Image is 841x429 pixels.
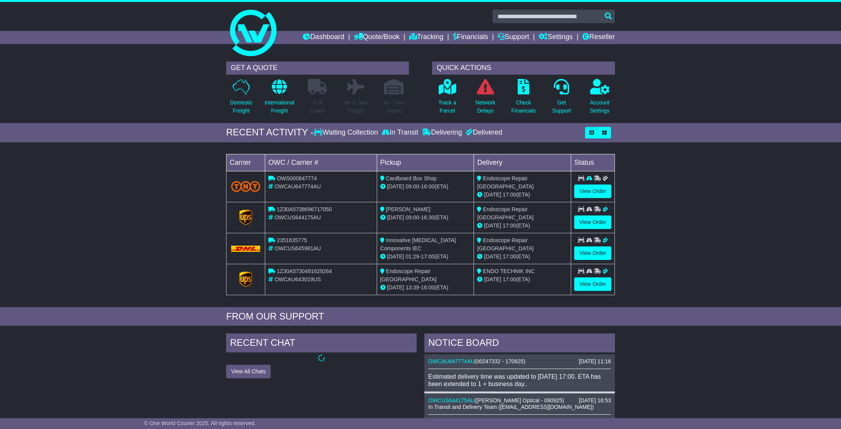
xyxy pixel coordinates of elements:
div: RECENT CHAT [226,333,417,354]
a: OWCUS644175AU [428,397,475,403]
p: Network Delays [475,99,495,115]
div: (ETA) [477,222,568,230]
span: 1Z30A5738696717050 [277,206,332,212]
div: - (ETA) [380,253,471,261]
p: Air & Sea Freight [344,99,367,115]
a: CheckFinancials [511,79,536,119]
span: ENDO TECHNIK INC [483,268,535,274]
div: Delivering [420,128,464,137]
div: [DATE] 16:53 [579,397,611,404]
span: [DATE] [484,253,501,260]
img: DHL.png [231,246,260,252]
a: Reseller [582,31,615,44]
div: In Transit [380,128,420,137]
div: Estimated delivery time was updated to [DATE] 17:00. ETA has been extended to 1 + business day.. [428,373,611,388]
a: Support [498,31,529,44]
td: Status [571,154,615,171]
span: 17:00 [503,191,516,198]
span: 17:00 [503,253,516,260]
span: OWCUS645981AU [275,245,321,251]
a: View Order [574,185,611,198]
a: Tracking [409,31,443,44]
a: Quote/Book [354,31,400,44]
div: Waiting Collection [314,128,380,137]
a: View Order [574,215,611,229]
div: FROM OUR SUPPORT [226,311,615,322]
span: 17:00 [503,276,516,282]
a: Financials [453,31,488,44]
span: 2351635775 [277,237,307,243]
p: Track a Parcel [438,99,456,115]
div: ( ) [428,358,611,365]
div: QUICK ACTIONS [432,62,615,75]
td: Pickup [377,154,474,171]
span: 00247332 - 170925 [477,358,523,364]
p: Full Loads [308,99,327,115]
td: Delivery [474,154,571,171]
div: RECENT ACTIVITY - [226,127,314,138]
div: (ETA) [477,275,568,284]
a: GetSupport [552,79,572,119]
img: GetCarrierServiceLogo [239,272,252,287]
a: NetworkDelays [475,79,496,119]
p: Domestic Freight [230,99,252,115]
span: OWCAU647774AU [275,183,321,190]
span: 01:29 [406,253,419,260]
div: - (ETA) [380,284,471,292]
a: Track aParcel [438,79,457,119]
span: Endoscope Repair [GEOGRAPHIC_DATA] [477,206,534,220]
div: ( ) [428,397,611,404]
div: (ETA) [477,191,568,199]
span: 17:00 [421,253,434,260]
p: Get Support [552,99,571,115]
span: [DATE] [484,222,501,229]
span: Innovative [MEDICAL_DATA] Components IEC [380,237,456,251]
div: GET A QUOTE [226,62,409,75]
a: OWCAU647774AU [428,358,475,364]
span: © One World Courier 2025. All rights reserved. [144,420,256,426]
div: - (ETA) [380,214,471,222]
span: [DATE] [484,191,501,198]
span: 09:00 [406,183,419,190]
a: View Order [574,277,611,291]
span: 17:00 [503,222,516,229]
div: (ETA) [477,253,568,261]
a: Dashboard [303,31,344,44]
img: GetCarrierServiceLogo [239,210,252,225]
span: Cardboard Box Shop [386,175,437,181]
span: 1Z30A5730491629264 [277,268,332,274]
span: OWCUS644175AU [275,214,321,220]
div: [DATE] 11:16 [579,358,611,365]
span: [DATE] [387,214,404,220]
span: [PERSON_NAME] Optical - 090925 [477,397,563,403]
div: - (ETA) [380,183,471,191]
div: Delivered [464,128,502,137]
span: Endoscope Repair [GEOGRAPHIC_DATA] [477,175,534,190]
a: AccountSettings [590,79,610,119]
p: Air / Sea Depot [383,99,404,115]
a: Settings [539,31,573,44]
span: Endoscope Repair [GEOGRAPHIC_DATA] [477,237,534,251]
p: Account Settings [590,99,610,115]
span: 16:00 [421,183,434,190]
p: Check Financials [511,99,536,115]
a: View Order [574,246,611,260]
a: InternationalFreight [264,79,295,119]
a: DomesticFreight [230,79,253,119]
span: [DATE] [484,276,501,282]
p: International Freight [264,99,294,115]
span: [DATE] [387,284,404,291]
div: NOTICE BOARD [424,333,615,354]
span: OWS000647774 [277,175,317,181]
span: [DATE] [387,183,404,190]
span: [DATE] [387,253,404,260]
span: OWCAU643019US [275,276,321,282]
span: Endoscope Repair [GEOGRAPHIC_DATA] [380,268,437,282]
span: 16:00 [421,284,434,291]
span: [PERSON_NAME] [386,206,431,212]
span: In Transit and Delivery Team ([EMAIL_ADDRESS][DOMAIN_NAME]) [428,404,594,410]
button: View All Chats [226,365,271,378]
img: TNT_Domestic.png [231,181,260,191]
span: 09:00 [406,214,419,220]
td: Carrier [227,154,265,171]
